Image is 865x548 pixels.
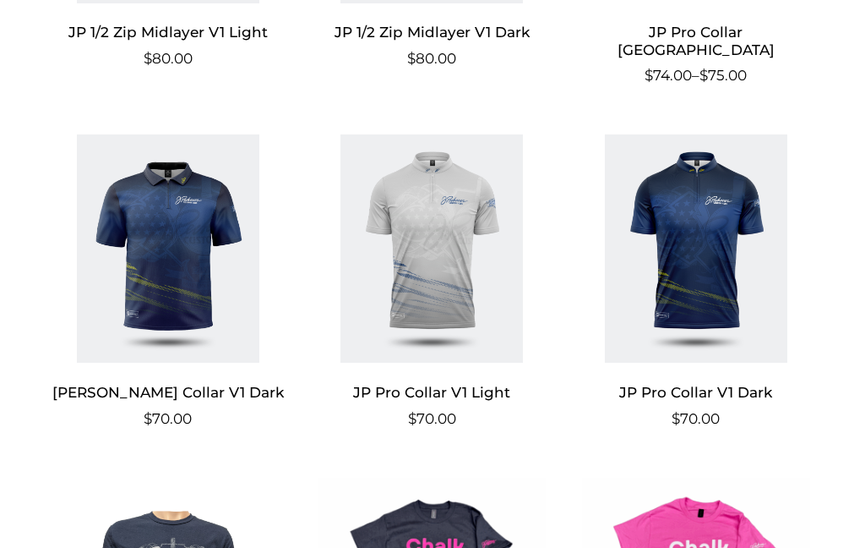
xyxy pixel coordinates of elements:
h2: JP Pro Collar V1 Light [314,376,549,408]
bdi: 70.00 [144,410,192,427]
img: JP Pro Collar V1 Dark [579,134,813,363]
a: JP Pro Collar V1 Dark $70.00 [579,134,813,430]
span: $ [408,410,416,427]
bdi: 74.00 [645,67,692,84]
h2: [PERSON_NAME] Collar V1 Dark [51,376,286,408]
span: $ [672,410,680,427]
img: JP Polo Collar V1 Dark [51,134,286,363]
h2: JP Pro Collar [GEOGRAPHIC_DATA] [579,17,813,66]
h2: JP Pro Collar V1 Dark [579,376,813,408]
h2: JP 1/2 Zip Midlayer V1 Dark [314,17,549,48]
a: [PERSON_NAME] Collar V1 Dark $70.00 [51,134,286,430]
bdi: 80.00 [144,50,193,67]
span: $ [144,410,152,427]
span: $ [407,50,416,67]
bdi: 70.00 [408,410,456,427]
bdi: 75.00 [699,67,747,84]
bdi: 80.00 [407,50,456,67]
span: – [579,65,813,87]
span: $ [144,50,152,67]
span: $ [645,67,653,84]
img: JP Pro Collar V1 Light [314,134,549,363]
h2: JP 1/2 Zip Midlayer V1 Light [51,17,286,48]
a: JP Pro Collar V1 Light $70.00 [314,134,549,430]
bdi: 70.00 [672,410,720,427]
span: $ [699,67,708,84]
